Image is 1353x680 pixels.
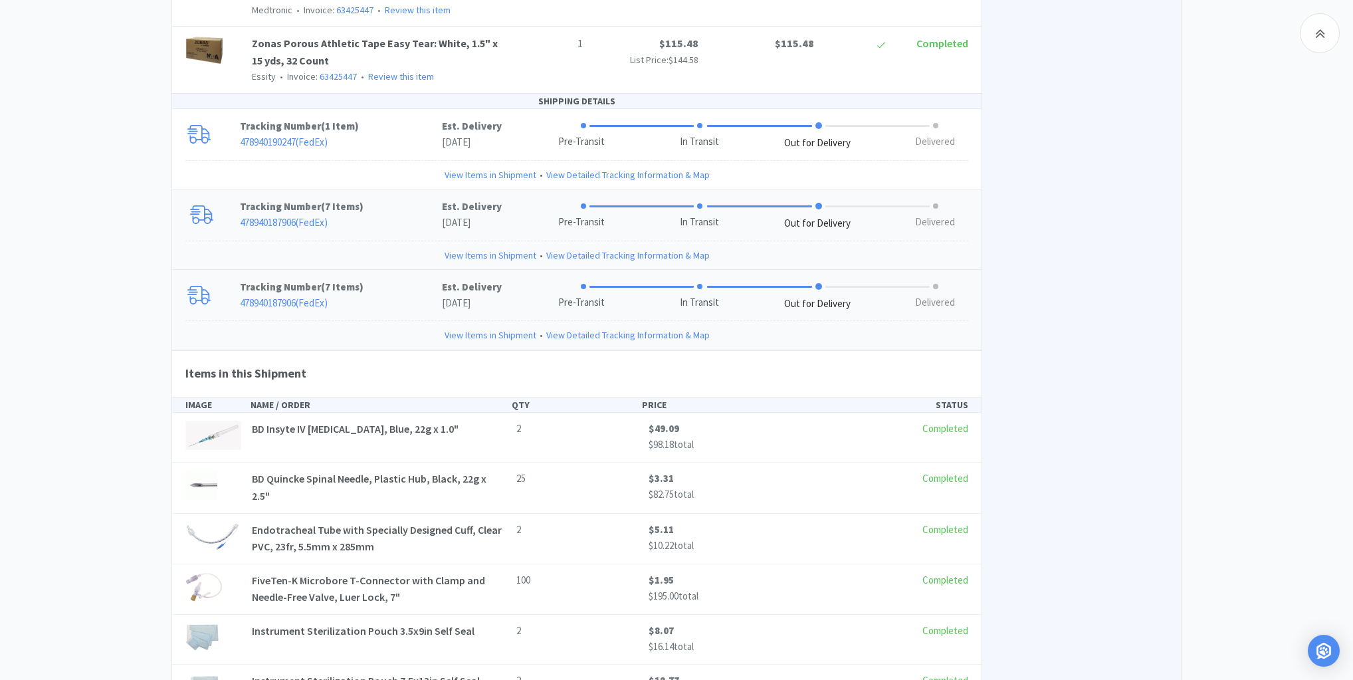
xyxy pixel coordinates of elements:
[680,215,719,230] div: In Transit
[445,328,536,342] a: View Items in Shipment
[240,216,328,229] a: 478940187906(FedEx)
[649,539,674,552] span: $10.22
[252,574,485,604] span: FiveTen-K Microbore T-Connector with Clamp and Needle-Free Valve, Luer Lock, 7"
[784,296,851,312] div: Out for Delivery
[185,397,251,412] div: IMAGE
[649,590,678,602] span: $195.00
[385,4,451,16] a: Review this item
[649,488,674,501] span: $82.75
[276,70,357,82] span: Invoice:
[445,248,536,263] a: View Items in Shipment
[916,37,968,50] span: Completed
[642,397,772,412] div: PRICE
[252,37,498,67] a: Zonas Porous Athletic Tape Easy Tear: White, 1.5" x 15 yds, 32 Count
[915,215,955,230] div: Delivered
[442,199,502,215] p: Est. Delivery
[546,248,710,263] a: View Detailed Tracking Information & Map
[336,4,373,16] a: 63425447
[649,538,770,554] p: total
[325,281,360,293] span: 7 Items
[252,624,474,637] span: Instrument Sterilization Pouch 3.5x9in Self Seal
[649,640,674,653] span: $16.14
[442,215,502,231] p: [DATE]
[325,200,360,213] span: 7 Items
[368,70,434,82] a: Review this item
[680,134,719,150] div: In Transit
[922,523,968,536] span: Completed
[172,351,982,397] h4: Items in this Shipment
[659,37,698,50] span: $115.48
[649,487,770,503] p: total
[536,168,546,182] span: •
[649,574,674,586] span: $1.95
[278,70,285,82] span: •
[172,94,982,109] div: SHIPPING DETAILS
[669,54,698,66] span: $144.58
[252,422,459,435] span: BD Insyte IV [MEDICAL_DATA], Blue, 22g x 1.0"
[772,397,968,412] div: STATUS
[536,328,546,342] span: •
[185,623,221,652] img: b302d8b743e54618810b6609be9751bb_378475.png
[359,70,366,82] span: •
[375,4,383,16] span: •
[649,472,674,485] span: $3.31
[649,523,674,536] span: $5.11
[1308,635,1340,667] div: Open Intercom Messenger
[240,118,443,134] p: Tracking Number ( )
[252,4,292,16] span: Medtronic
[922,574,968,586] span: Completed
[325,120,355,132] span: 1 Item
[922,422,968,435] span: Completed
[546,168,710,182] a: View Detailed Tracking Information & Map
[922,472,968,485] span: Completed
[445,168,536,182] a: View Items in Shipment
[252,472,486,503] span: BD Quincke Spinal Needle, Plastic Hub, Black, 22g x 2.5"
[320,70,357,82] a: 63425447
[784,136,851,151] div: Out for Delivery
[516,572,638,588] p: 100
[775,37,814,50] span: $115.48
[649,588,770,604] p: total
[516,35,583,53] p: 1
[922,624,968,637] span: Completed
[649,437,770,453] p: total
[516,623,638,639] p: 2
[680,295,719,310] div: In Transit
[649,624,674,637] span: $8.07
[442,295,502,311] p: [DATE]
[546,328,710,342] a: View Detailed Tracking Information & Map
[558,134,605,150] div: Pre-Transit
[240,199,443,215] p: Tracking Number ( )
[784,216,851,231] div: Out for Delivery
[512,397,642,412] div: QTY
[442,118,502,134] p: Est. Delivery
[558,215,605,230] div: Pre-Transit
[185,572,223,602] img: 8e9b163a11224412a900ed9e1e15cfd8_330953.png
[251,397,512,412] div: NAME / ORDER
[516,421,638,437] p: 2
[185,35,223,64] img: df4d306c7125443380567e9b315e1dfc_403514.png
[252,523,502,554] span: Endotracheal Tube with Specially Designed Cuff, Clear PVC, 23fr, 5.5mm x 285mm
[252,70,276,82] span: Essity
[240,279,443,295] p: Tracking Number ( )
[649,422,679,435] span: $49.09
[915,295,955,310] div: Delivered
[649,639,770,655] p: total
[185,522,239,551] img: 0ef04f84b2c74b7b957cbbe0d89a8d12_736959.png
[558,295,605,310] div: Pre-Transit
[516,522,638,538] p: 2
[185,421,241,450] img: 4a5d3098efc7431684e771c74980d5ff_519870.png
[649,438,674,451] span: $98.18
[185,471,217,500] img: 015816d88b94449992e57a28231afb04_10353.png
[536,248,546,263] span: •
[442,279,502,295] p: Est. Delivery
[240,136,328,148] a: 478940190247(FedEx)
[442,134,502,150] p: [DATE]
[240,296,328,309] a: 478940187906(FedEx)
[915,134,955,150] div: Delivered
[593,53,698,67] p: List Price:
[292,4,373,16] span: Invoice:
[294,4,302,16] span: •
[516,471,638,487] p: 25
